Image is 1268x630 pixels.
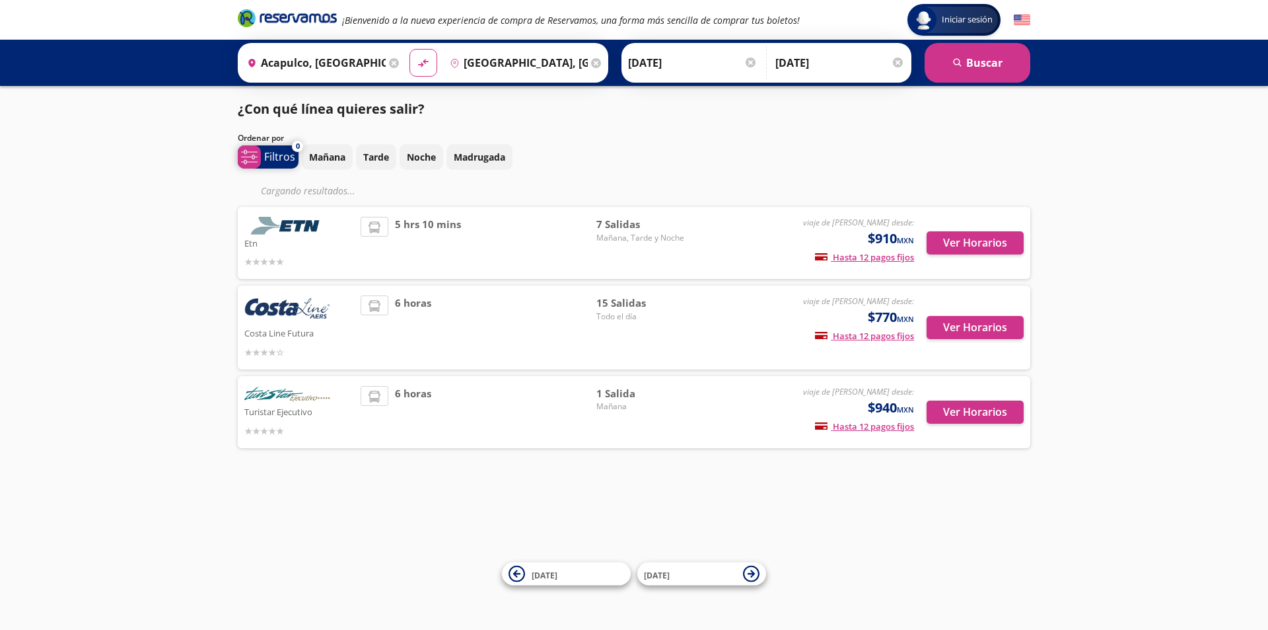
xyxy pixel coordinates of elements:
[238,8,337,32] a: Brand Logo
[925,43,1030,83] button: Buscar
[596,295,689,311] span: 15 Salidas
[302,144,353,170] button: Mañana
[868,398,914,418] span: $940
[244,386,330,404] img: Turistar Ejecutivo
[242,46,386,79] input: Buscar Origen
[532,569,557,580] span: [DATE]
[407,150,436,164] p: Noche
[244,235,354,251] p: Etn
[395,217,461,269] span: 5 hrs 10 mins
[363,150,389,164] p: Tarde
[803,217,914,228] em: viaje de [PERSON_NAME] desde:
[342,14,800,26] em: ¡Bienvenido a la nueva experiencia de compra de Reservamos, una forma más sencilla de comprar tus...
[775,46,905,79] input: Opcional
[815,420,914,432] span: Hasta 12 pagos fijos
[897,405,914,414] small: MXN
[628,46,757,79] input: Elegir Fecha
[596,401,689,413] span: Mañana
[244,295,330,325] img: Costa Line Futura
[927,316,1024,339] button: Ver Horarios
[927,401,1024,424] button: Ver Horarios
[868,229,914,249] span: $910
[244,403,354,419] p: Turistar Ejecutivo
[868,307,914,327] span: $770
[238,99,425,119] p: ¿Con qué línea quieres salir?
[803,386,914,397] em: viaje de [PERSON_NAME] desde:
[815,330,914,342] span: Hasta 12 pagos fijos
[454,150,505,164] p: Madrugada
[596,386,689,401] span: 1 Salida
[936,13,998,26] span: Iniciar sesión
[637,563,766,586] button: [DATE]
[261,184,355,197] em: Cargando resultados ...
[238,132,284,144] p: Ordenar por
[1014,12,1030,28] button: English
[244,325,354,340] p: Costa Line Futura
[296,141,300,152] span: 0
[395,386,431,438] span: 6 horas
[356,144,396,170] button: Tarde
[395,295,431,360] span: 6 horas
[309,150,345,164] p: Mañana
[444,46,588,79] input: Buscar Destino
[803,295,914,307] em: viaje de [PERSON_NAME] desde:
[644,569,670,580] span: [DATE]
[446,144,512,170] button: Madrugada
[897,314,914,324] small: MXN
[502,563,631,586] button: [DATE]
[400,144,443,170] button: Noche
[264,149,295,165] p: Filtros
[238,8,337,28] i: Brand Logo
[244,217,330,235] img: Etn
[596,232,689,244] span: Mañana, Tarde y Noche
[897,235,914,245] small: MXN
[596,217,689,232] span: 7 Salidas
[815,251,914,263] span: Hasta 12 pagos fijos
[927,231,1024,255] button: Ver Horarios
[596,311,689,323] span: Todo el día
[238,145,299,169] button: 0Filtros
